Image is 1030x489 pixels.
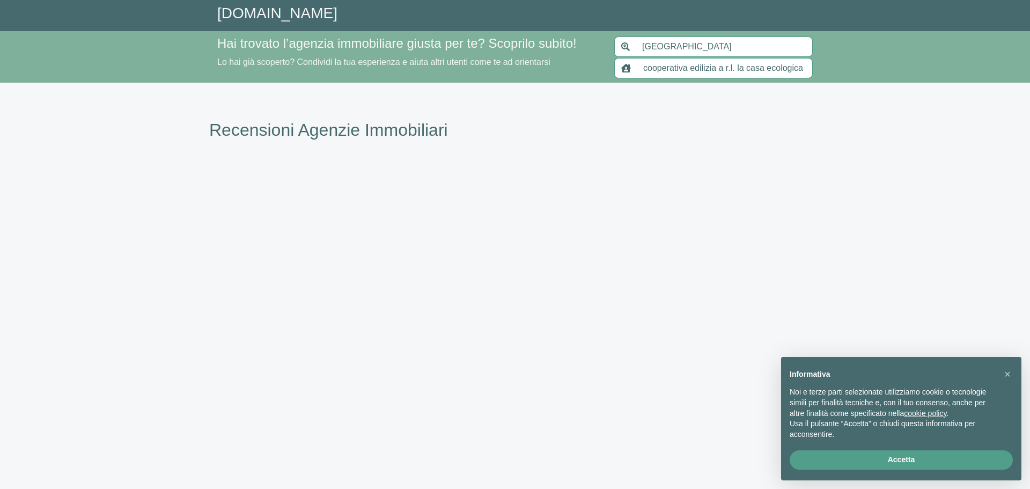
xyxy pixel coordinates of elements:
[999,366,1016,383] button: Chiudi questa informativa
[636,37,813,57] input: Inserisci area di ricerca (Comune o Provincia)
[217,36,601,52] h4: Hai trovato l’agenzia immobiliare giusta per te? Scoprilo subito!
[637,58,813,78] input: Inserisci nome agenzia immobiliare
[217,56,601,69] p: Lo hai già scoperto? Condividi la tua esperienza e aiuta altri utenti come te ad orientarsi
[904,409,946,418] a: cookie policy - il link si apre in una nuova scheda
[790,419,996,440] p: Usa il pulsante “Accetta” o chiudi questa informativa per acconsentire.
[790,450,1013,470] button: Accetta
[790,387,996,419] p: Noi e terze parti selezionate utilizziamo cookie o tecnologie simili per finalità tecniche e, con...
[217,5,337,21] a: [DOMAIN_NAME]
[209,120,821,140] h1: Recensioni Agenzie Immobiliari
[1004,368,1011,380] span: ×
[790,370,996,379] h2: Informativa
